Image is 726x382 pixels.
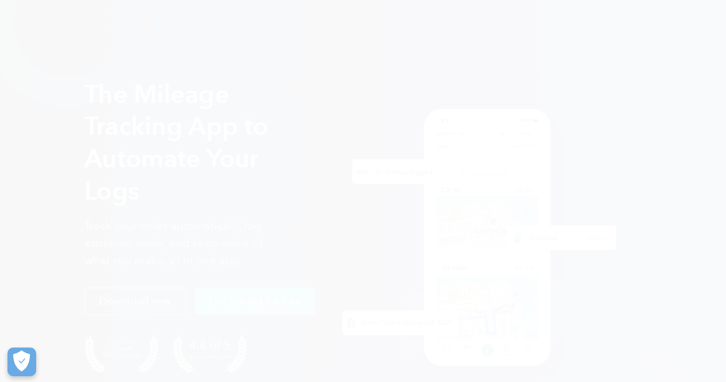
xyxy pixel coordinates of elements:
[173,334,247,372] img: 4.9 out of 5 stars on the app store
[84,288,186,315] a: Download now
[84,79,269,206] strong: The Mileage Tracking App to Automate Your Logs
[7,348,36,376] button: Cookies Settings
[84,218,289,269] p: Track your miles automatically, log expenses easily, and keep more of what you make, all in one app
[195,288,315,315] a: Get started for free
[84,334,159,372] img: Badge for Featured by Apple Best New Apps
